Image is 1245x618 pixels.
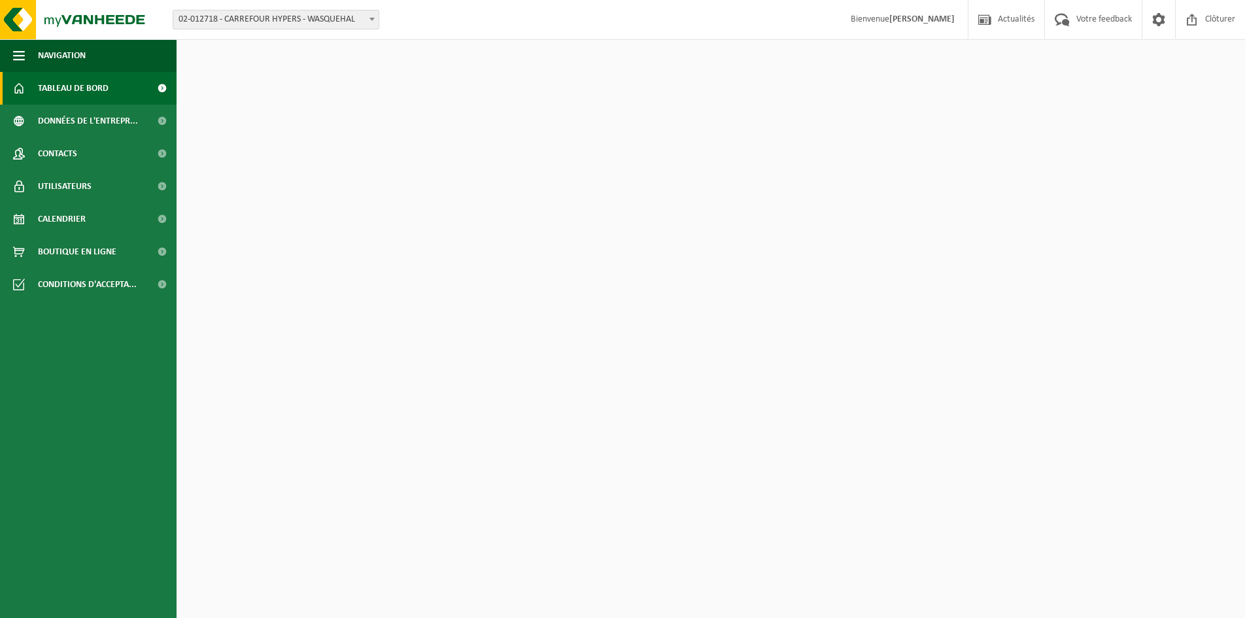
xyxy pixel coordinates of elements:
[38,137,77,170] span: Contacts
[38,235,116,268] span: Boutique en ligne
[38,268,137,301] span: Conditions d'accepta...
[889,14,955,24] strong: [PERSON_NAME]
[38,203,86,235] span: Calendrier
[173,10,379,29] span: 02-012718 - CARREFOUR HYPERS - WASQUEHAL
[38,170,92,203] span: Utilisateurs
[38,105,138,137] span: Données de l'entrepr...
[38,72,109,105] span: Tableau de bord
[38,39,86,72] span: Navigation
